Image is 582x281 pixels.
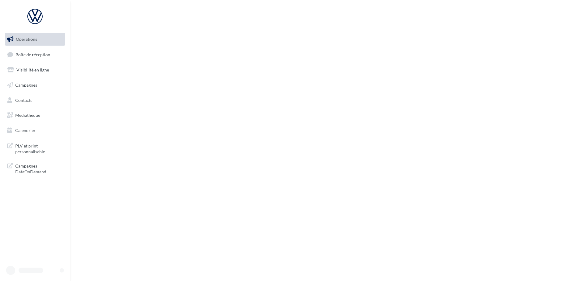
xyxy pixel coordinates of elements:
span: Campagnes [15,82,37,88]
a: Médiathèque [4,109,66,122]
span: Opérations [16,36,37,42]
span: Visibilité en ligne [16,67,49,72]
span: Boîte de réception [16,52,50,57]
a: Opérations [4,33,66,46]
span: Contacts [15,97,32,102]
a: PLV et print personnalisable [4,139,66,157]
a: Boîte de réception [4,48,66,61]
span: Campagnes DataOnDemand [15,162,63,175]
a: Campagnes [4,79,66,92]
a: Visibilité en ligne [4,64,66,76]
span: Calendrier [15,128,36,133]
a: Campagnes DataOnDemand [4,159,66,177]
span: PLV et print personnalisable [15,142,63,155]
a: Calendrier [4,124,66,137]
span: Médiathèque [15,113,40,118]
a: Contacts [4,94,66,107]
